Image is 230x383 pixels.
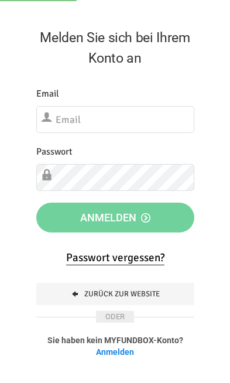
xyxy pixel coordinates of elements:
label: Email [36,87,59,101]
h2: Melden Sie sich bei Ihrem Konto an [36,28,194,69]
a: Zurück zur Website [36,283,194,305]
label: Passwort [36,145,73,159]
span: ODER [96,311,134,323]
p: Sie haben kein MYFUNDBOX-Konto? [36,334,194,358]
button: Anmelden [36,203,194,233]
a: Passwort vergessen? [66,251,164,265]
a: Anmelden [96,347,134,357]
input: Email [36,106,194,133]
span: Anmelden [80,211,150,224]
